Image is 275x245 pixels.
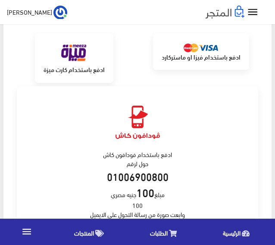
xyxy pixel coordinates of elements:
span: [PERSON_NAME] [7,6,52,17]
strong: 01006900800 [107,168,169,183]
a: المنتجات [53,221,129,243]
iframe: Drift Widget Chat Controller [10,186,43,219]
span: المنتجات [74,227,94,238]
img: mastercard.png [184,44,218,52]
i:  [247,6,259,19]
span: الطلبات [150,227,168,238]
a: الطلبات [129,221,202,243]
img: . [206,6,244,19]
a: الرئيسية [202,221,275,243]
a: ... [PERSON_NAME] [7,5,67,19]
strong: ادفع باستخدام فيزا او ماستركارد [162,52,241,61]
img: vodafonecash.png [110,95,165,150]
span: الرئيسية [223,227,241,238]
img: meeza.png [57,42,91,65]
i:  [21,226,32,237]
img: ... [53,6,67,19]
strong: 100 [136,184,154,200]
div: ادفع باستخدام فودافون كاش حول لرقم مبلغ جنيه مصري 100 وابعت صورة من رسالة التحول علي الايميل [EMA... [17,86,258,237]
strong: ادفع باستخدام كارت ميزة [44,65,105,74]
